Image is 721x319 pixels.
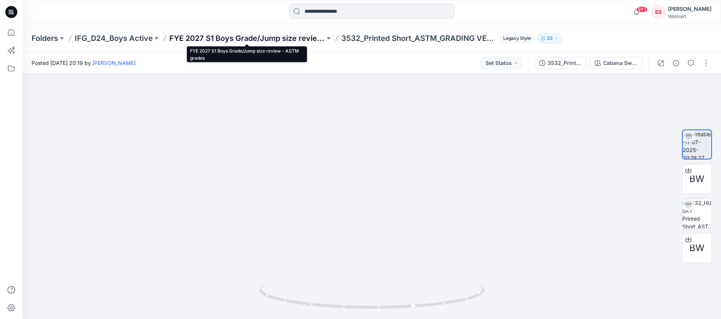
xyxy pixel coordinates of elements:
[341,33,497,44] p: 3532_Printed Short_ASTM_GRADING VERIFICATION
[682,199,712,228] img: 3532_HUSKY Printed Short_ASTM_GRADING VERIFICATION
[75,33,153,44] a: IFG_D24_Boys Active
[547,34,553,42] p: 33
[683,130,711,159] img: turntable-11-07-2025-20:19:27
[32,59,136,67] span: Posted [DATE] 20:19 by
[497,33,534,44] button: Legacy Style
[548,59,582,67] div: 3532_Printed Short_ASTM_GRADING VERIFICATION
[534,57,587,69] button: 3532_Printed Short_ASTM_GRADING VERIFICATION
[169,33,325,44] a: FYE 2027 S1 Boys Grade/Jump size review - ASTM grades
[92,60,136,66] a: [PERSON_NAME]
[537,33,562,44] button: 33
[689,172,704,186] span: BW
[652,5,665,19] div: SS
[636,6,647,12] span: 99+
[590,57,643,69] button: Cabana Swim Print
[603,59,638,67] div: Cabana Swim Print
[668,5,712,14] div: [PERSON_NAME]
[500,34,534,43] span: Legacy Style
[689,241,704,255] span: BW
[32,33,58,44] a: Folders
[670,57,682,69] button: Details
[668,14,712,19] div: Walmart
